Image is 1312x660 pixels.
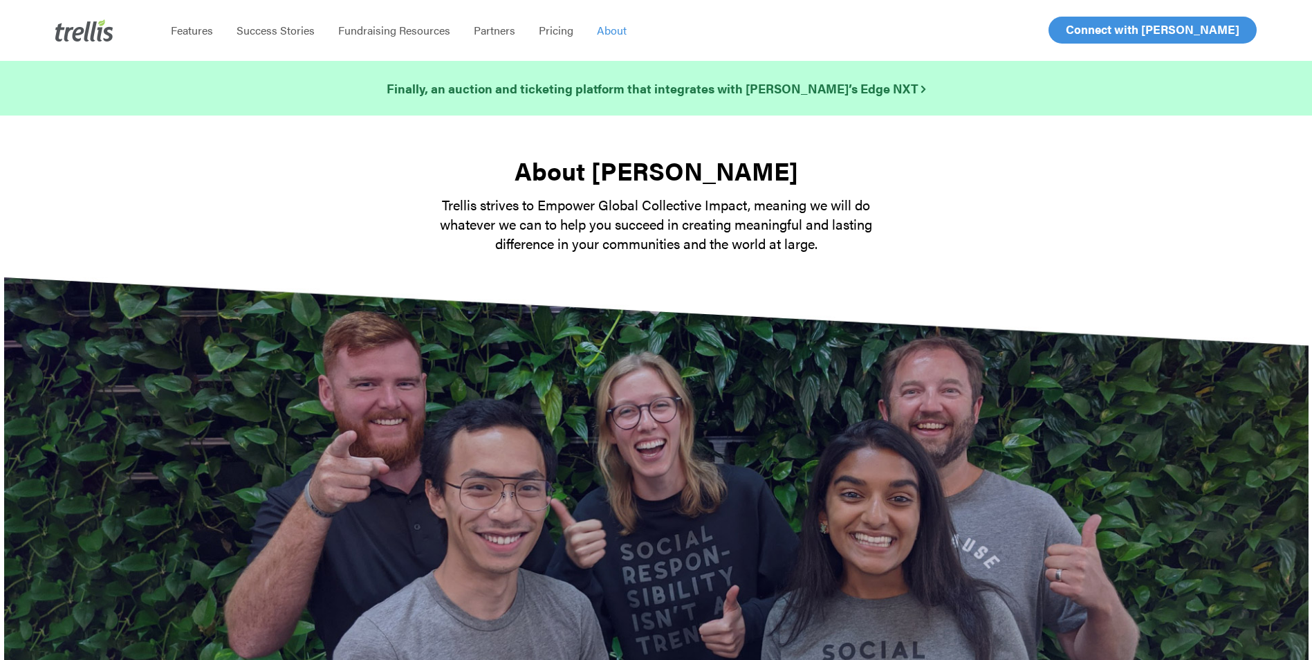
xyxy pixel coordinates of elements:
[1048,17,1257,44] a: Connect with [PERSON_NAME]
[515,152,798,188] strong: About [PERSON_NAME]
[585,24,638,37] a: About
[171,22,213,38] span: Features
[474,22,515,38] span: Partners
[326,24,462,37] a: Fundraising Resources
[387,80,925,97] strong: Finally, an auction and ticketing platform that integrates with [PERSON_NAME]’s Edge NXT
[159,24,225,37] a: Features
[55,19,113,42] img: Trellis
[225,24,326,37] a: Success Stories
[414,195,898,253] p: Trellis strives to Empower Global Collective Impact, meaning we will do whatever we can to help y...
[1066,21,1239,37] span: Connect with [PERSON_NAME]
[527,24,585,37] a: Pricing
[387,79,925,98] a: Finally, an auction and ticketing platform that integrates with [PERSON_NAME]’s Edge NXT
[539,22,573,38] span: Pricing
[338,22,450,38] span: Fundraising Resources
[597,22,627,38] span: About
[462,24,527,37] a: Partners
[237,22,315,38] span: Success Stories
